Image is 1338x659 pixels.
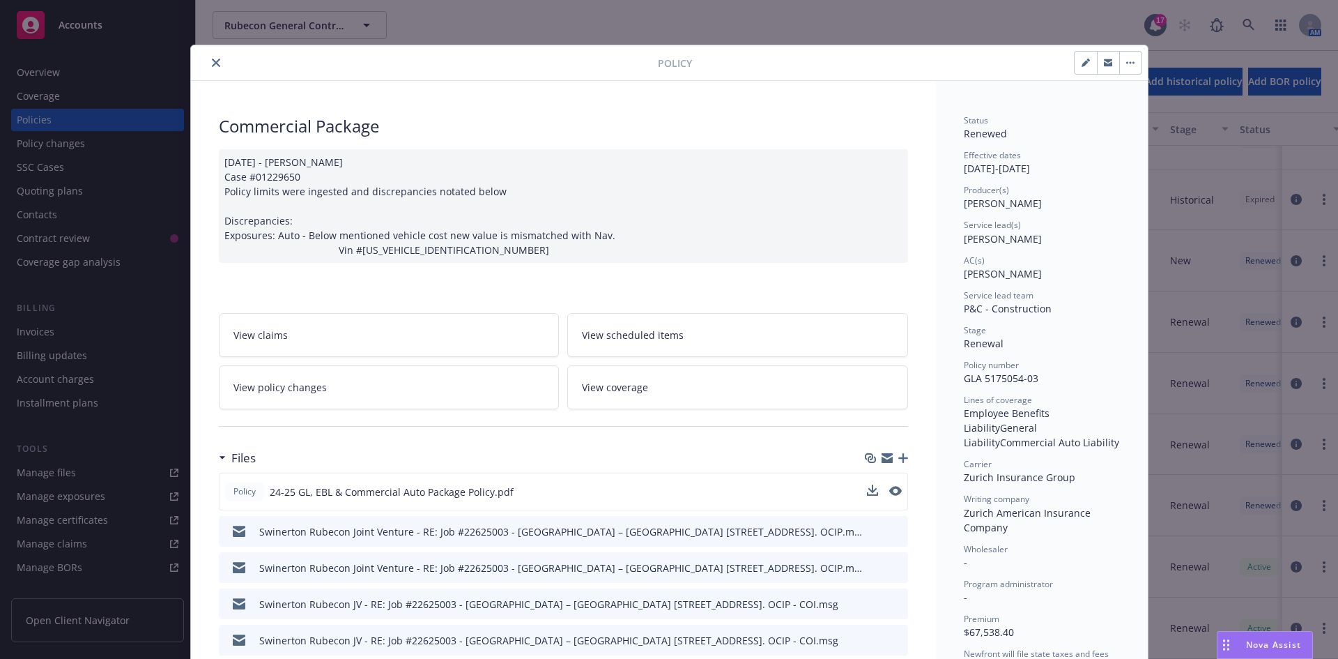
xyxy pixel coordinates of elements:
[964,421,1040,449] span: General Liability
[658,56,692,70] span: Policy
[259,597,838,612] div: Swinerton Rubecon JV - RE: Job #22625003 - [GEOGRAPHIC_DATA] – [GEOGRAPHIC_DATA] [STREET_ADDRESS]...
[964,578,1053,590] span: Program administrator
[567,365,908,409] a: View coverage
[219,449,256,467] div: Files
[889,486,902,496] button: preview file
[233,328,288,342] span: View claims
[890,597,902,612] button: preview file
[964,407,1052,434] span: Employee Benefits Liability
[890,561,902,575] button: preview file
[867,485,878,499] button: download file
[567,313,908,357] a: View scheduled items
[231,449,256,467] h3: Files
[964,493,1029,505] span: Writing company
[964,626,1014,639] span: $67,538.40
[964,471,1075,484] span: Zurich Insurance Group
[219,365,560,409] a: View policy changes
[270,485,514,499] span: 24-25 GL, EBL & Commercial Auto Package Policy.pdf
[582,380,648,395] span: View coverage
[964,543,1008,555] span: Wholesaler
[964,127,1007,140] span: Renewed
[964,149,1120,176] div: [DATE] - [DATE]
[964,458,992,470] span: Carrier
[964,394,1032,406] span: Lines of coverage
[964,324,986,336] span: Stage
[208,54,224,71] button: close
[890,633,902,648] button: preview file
[964,556,967,569] span: -
[259,561,862,575] div: Swinerton Rubecon Joint Venture - RE: Job #22625003 - [GEOGRAPHIC_DATA] – [GEOGRAPHIC_DATA] [STRE...
[868,561,879,575] button: download file
[964,232,1042,245] span: [PERSON_NAME]
[1000,436,1119,449] span: Commercial Auto Liability
[868,524,879,539] button: download file
[1217,632,1235,658] div: Drag to move
[964,506,1093,534] span: Zurich American Insurance Company
[964,114,988,126] span: Status
[964,267,1042,280] span: [PERSON_NAME]
[964,255,985,266] span: AC(s)
[1246,639,1301,651] span: Nova Assist
[582,328,684,342] span: View scheduled items
[219,114,908,138] div: Commercial Package
[964,372,1038,385] span: GLA 5175054-03
[964,289,1033,301] span: Service lead team
[964,149,1021,161] span: Effective dates
[964,591,967,604] span: -
[964,359,1019,371] span: Policy number
[231,485,259,498] span: Policy
[964,337,1003,350] span: Renewal
[889,485,902,499] button: preview file
[867,485,878,496] button: download file
[259,633,838,648] div: Swinerton Rubecon JV - RE: Job #22625003 - [GEOGRAPHIC_DATA] – [GEOGRAPHIC_DATA] [STREET_ADDRESS]...
[259,524,862,539] div: Swinerton Rubecon Joint Venture - RE: Job #22625003 - [GEOGRAPHIC_DATA] – [GEOGRAPHIC_DATA] [STRE...
[890,524,902,539] button: preview file
[219,149,908,263] div: [DATE] - [PERSON_NAME] Case #01229650 Policy limits were ingested and discrepancies notated below...
[1217,631,1313,659] button: Nova Assist
[964,613,999,625] span: Premium
[964,219,1021,231] span: Service lead(s)
[233,380,327,395] span: View policy changes
[868,597,879,612] button: download file
[964,197,1042,210] span: [PERSON_NAME]
[964,302,1052,315] span: P&C - Construction
[868,633,879,648] button: download file
[964,184,1009,196] span: Producer(s)
[219,313,560,357] a: View claims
